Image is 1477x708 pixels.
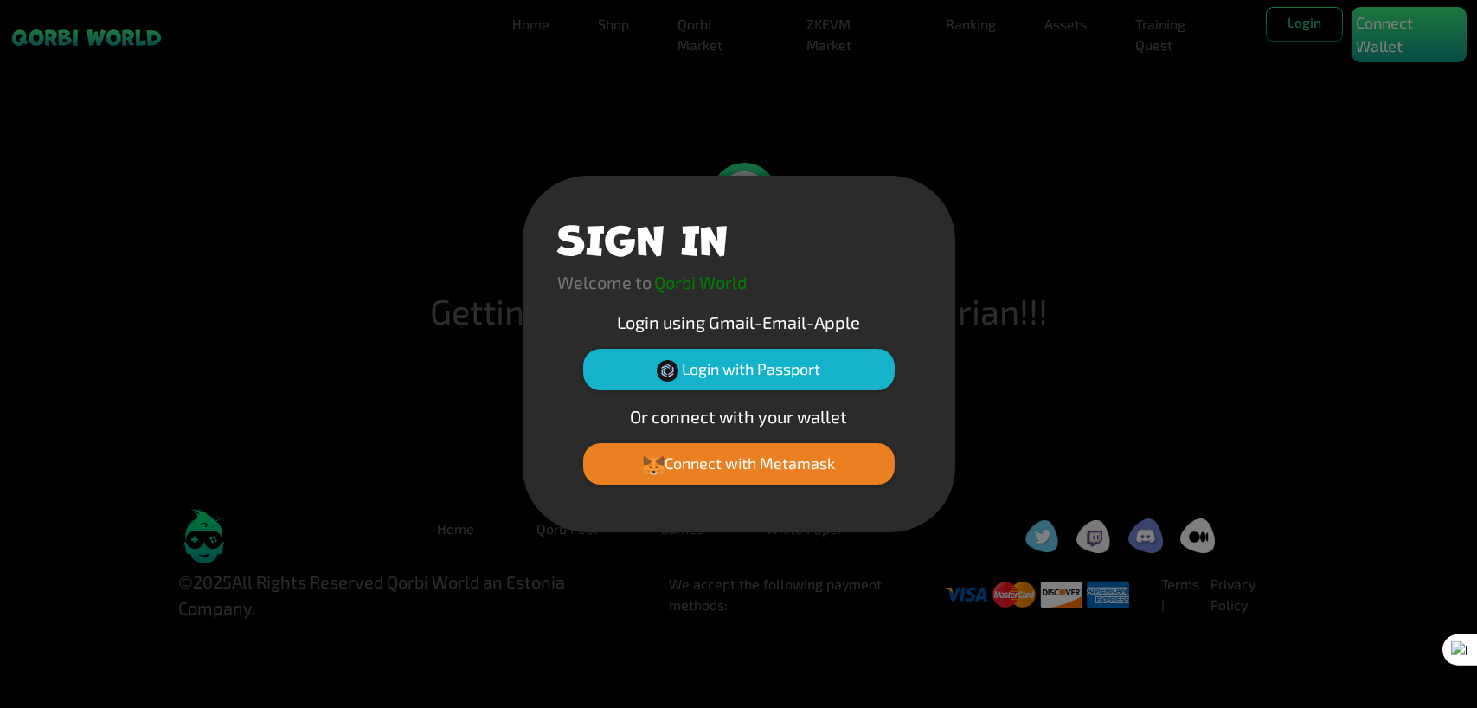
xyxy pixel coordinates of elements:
p: Or connect with your wallet [557,403,921,429]
button: Login with Passport [583,349,895,390]
img: Passport Logo [657,360,678,382]
h1: SIGN IN [557,210,728,262]
p: Login using Gmail-Email-Apple [557,309,921,335]
p: Qorbi World [654,269,747,295]
p: Welcome to [557,269,652,295]
button: Connect with Metamask [583,443,895,485]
